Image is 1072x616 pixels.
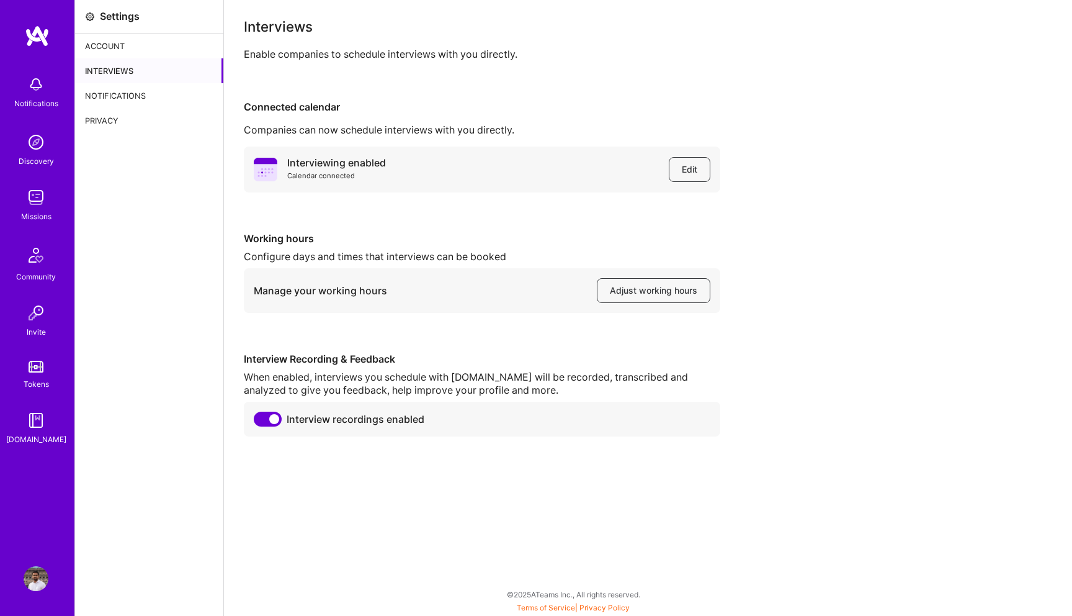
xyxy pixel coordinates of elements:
[254,284,387,297] div: Manage your working hours
[682,163,697,176] span: Edit
[21,240,51,270] img: Community
[74,579,1072,610] div: © 2025 ATeams Inc., All rights reserved.
[14,97,58,110] div: Notifications
[85,12,95,22] i: icon Settings
[24,130,48,155] img: discovery
[244,48,1052,61] div: Enable companies to schedule interviews with you directly.
[597,278,710,303] button: Adjust working hours
[517,603,630,612] span: |
[75,108,223,133] div: Privacy
[244,20,1052,33] div: Interviews
[24,378,49,391] div: Tokens
[100,10,140,23] div: Settings
[669,157,710,182] button: Edit
[287,170,386,183] div: Calendar connected
[244,250,720,263] div: Configure days and times that interviews can be booked
[24,408,48,433] img: guide book
[244,371,720,397] div: When enabled, interviews you schedule with [DOMAIN_NAME] will be recorded, transcribed and analyz...
[287,413,424,426] span: Interview recordings enabled
[24,566,48,591] img: User Avatar
[21,210,51,223] div: Missions
[254,158,277,181] i: icon PurpleCalendar
[287,156,386,170] div: Interviewing enabled
[27,325,46,338] div: Invite
[6,433,66,446] div: [DOMAIN_NAME]
[244,353,720,366] div: Interview Recording & Feedback
[75,34,223,58] div: Account
[20,566,51,591] a: User Avatar
[25,25,50,47] img: logo
[244,124,1052,137] div: Companies can now schedule interviews with you directly.
[24,185,48,210] img: teamwork
[610,284,697,297] span: Adjust working hours
[75,83,223,108] div: Notifications
[579,603,630,612] a: Privacy Policy
[24,301,48,325] img: Invite
[517,603,575,612] a: Terms of Service
[24,72,48,97] img: bell
[244,232,720,245] div: Working hours
[29,361,43,373] img: tokens
[16,270,56,283] div: Community
[75,58,223,83] div: Interviews
[244,101,1052,114] div: Connected calendar
[19,155,54,168] div: Discovery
